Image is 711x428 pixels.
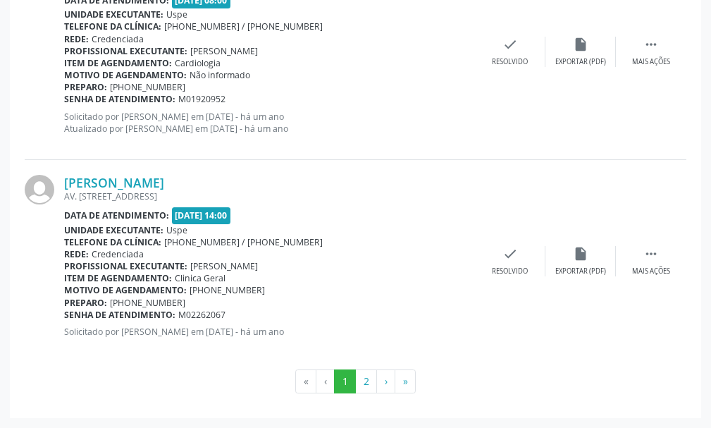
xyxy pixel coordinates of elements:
[64,8,163,20] b: Unidade executante:
[190,260,258,272] span: [PERSON_NAME]
[64,297,107,309] b: Preparo:
[25,369,686,393] ul: Pagination
[110,297,185,309] span: [PHONE_NUMBER]
[64,111,475,135] p: Solicitado por [PERSON_NAME] em [DATE] - há um ano Atualizado por [PERSON_NAME] em [DATE] - há um...
[64,236,161,248] b: Telefone da clínica:
[492,57,528,67] div: Resolvido
[190,45,258,57] span: [PERSON_NAME]
[64,175,164,190] a: [PERSON_NAME]
[376,369,395,393] button: Go to next page
[64,248,89,260] b: Rede:
[643,246,659,262] i: 
[492,267,528,276] div: Resolvido
[555,267,606,276] div: Exportar (PDF)
[502,37,518,52] i: check
[64,93,175,105] b: Senha de atendimento:
[632,57,670,67] div: Mais ações
[178,309,225,321] span: M02262067
[555,57,606,67] div: Exportar (PDF)
[64,224,163,236] b: Unidade executante:
[334,369,356,393] button: Go to page 1
[64,190,475,202] div: AV. [STREET_ADDRESS]
[64,209,169,221] b: Data de atendimento:
[92,33,144,45] span: Credenciada
[164,236,323,248] span: [PHONE_NUMBER] / [PHONE_NUMBER]
[573,37,588,52] i: insert_drive_file
[64,284,187,296] b: Motivo de agendamento:
[632,267,670,276] div: Mais ações
[175,57,221,69] span: Cardiologia
[110,81,185,93] span: [PHONE_NUMBER]
[502,246,518,262] i: check
[64,69,187,81] b: Motivo de agendamento:
[643,37,659,52] i: 
[178,93,225,105] span: M01920952
[164,20,323,32] span: [PHONE_NUMBER] / [PHONE_NUMBER]
[64,20,161,32] b: Telefone da clínica:
[64,260,187,272] b: Profissional executante:
[64,57,172,69] b: Item de agendamento:
[64,81,107,93] b: Preparo:
[573,246,588,262] i: insert_drive_file
[64,272,172,284] b: Item de agendamento:
[190,284,265,296] span: [PHONE_NUMBER]
[190,69,250,81] span: Não informado
[395,369,416,393] button: Go to last page
[166,224,187,236] span: Uspe
[175,272,225,284] span: Clinica Geral
[166,8,187,20] span: Uspe
[355,369,377,393] button: Go to page 2
[64,45,187,57] b: Profissional executante:
[92,248,144,260] span: Credenciada
[64,326,475,338] p: Solicitado por [PERSON_NAME] em [DATE] - há um ano
[25,175,54,204] img: img
[172,207,231,224] span: [DATE] 14:00
[64,33,89,45] b: Rede:
[64,309,175,321] b: Senha de atendimento:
